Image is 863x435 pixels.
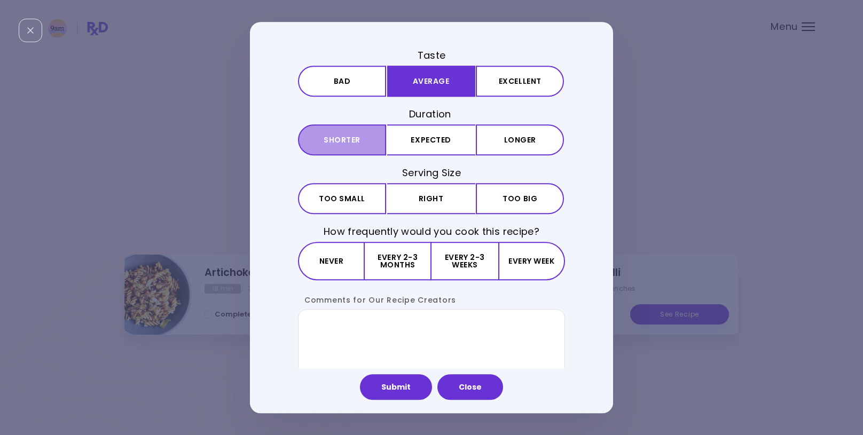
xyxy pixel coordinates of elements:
[503,195,537,202] span: Too big
[476,66,564,97] button: Excellent
[298,66,386,97] button: Bad
[298,225,565,238] h3: How frequently would you cook this recipe?
[387,124,475,155] button: Expected
[360,374,432,400] button: Submit
[365,242,431,281] button: Every 2-3 months
[298,295,456,306] label: Comments for Our Recipe Creators
[476,124,564,155] button: Longer
[298,242,365,281] button: Never
[437,374,503,400] button: Close
[298,107,565,121] h3: Duration
[387,66,475,97] button: Average
[298,124,386,155] button: Shorter
[498,242,565,281] button: Every week
[19,19,42,42] div: Close
[319,195,365,202] span: Too small
[387,183,475,214] button: Right
[298,183,386,214] button: Too small
[476,183,564,214] button: Too big
[431,242,498,281] button: Every 2-3 weeks
[298,49,565,62] h3: Taste
[298,166,565,179] h3: Serving Size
